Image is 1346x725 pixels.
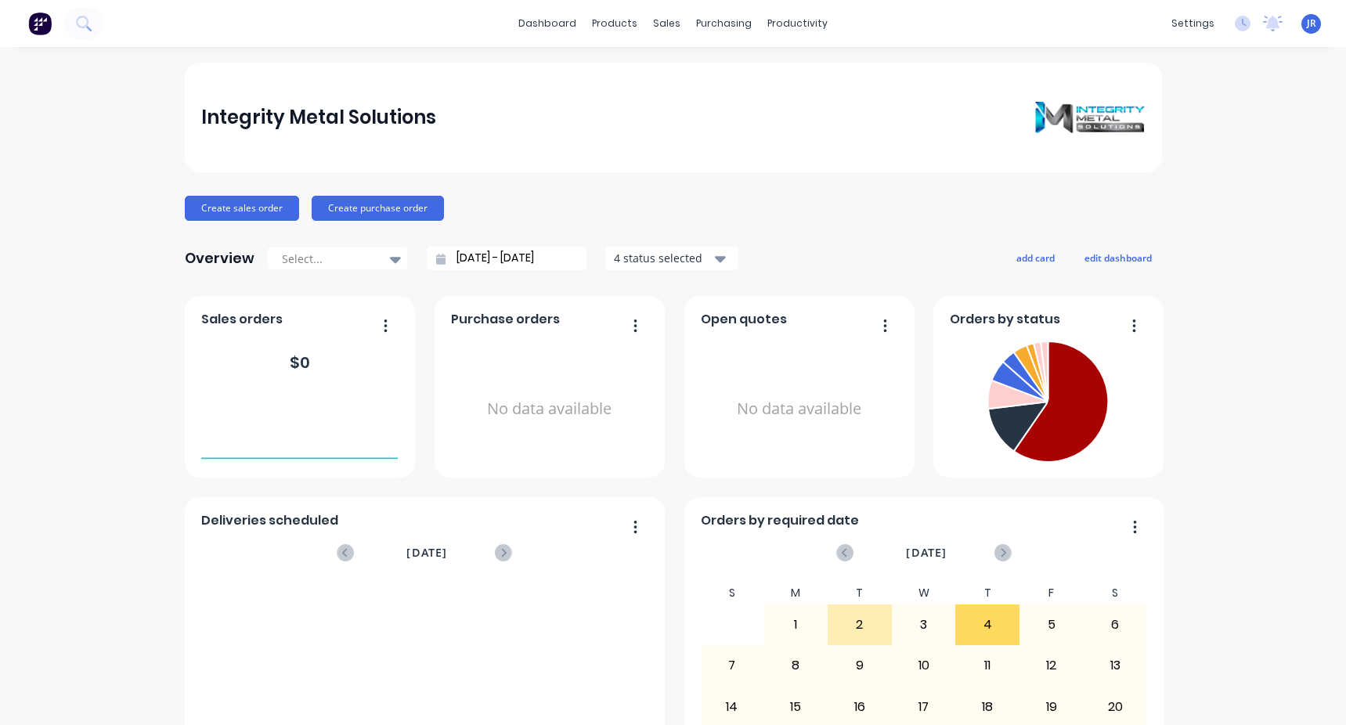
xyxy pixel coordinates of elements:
[893,605,955,644] div: 3
[956,605,1019,644] div: 4
[950,310,1060,329] span: Orders by status
[605,247,738,270] button: 4 status selected
[451,335,648,483] div: No data available
[760,12,835,35] div: productivity
[451,310,560,329] span: Purchase orders
[765,646,828,685] div: 8
[701,646,763,685] div: 7
[1164,12,1222,35] div: settings
[406,544,447,561] span: [DATE]
[185,196,299,221] button: Create sales order
[764,582,828,604] div: M
[828,646,891,685] div: 9
[511,12,584,35] a: dashboard
[1019,582,1084,604] div: F
[701,335,897,483] div: No data available
[701,511,859,530] span: Orders by required date
[1006,247,1065,268] button: add card
[892,582,956,604] div: W
[956,646,1019,685] div: 11
[701,310,787,329] span: Open quotes
[28,12,52,35] img: Factory
[614,250,713,266] div: 4 status selected
[645,12,688,35] div: sales
[1035,102,1145,133] img: Integrity Metal Solutions
[1074,247,1162,268] button: edit dashboard
[700,582,764,604] div: S
[828,605,891,644] div: 2
[906,544,947,561] span: [DATE]
[290,351,310,374] div: $ 0
[828,582,892,604] div: T
[955,582,1019,604] div: T
[1020,605,1083,644] div: 5
[312,196,444,221] button: Create purchase order
[185,243,254,274] div: Overview
[1084,605,1146,644] div: 6
[1020,646,1083,685] div: 12
[688,12,760,35] div: purchasing
[765,605,828,644] div: 1
[1083,582,1147,604] div: S
[1084,646,1146,685] div: 13
[893,646,955,685] div: 10
[201,310,283,329] span: Sales orders
[201,102,436,133] div: Integrity Metal Solutions
[584,12,645,35] div: products
[1307,16,1316,31] span: JR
